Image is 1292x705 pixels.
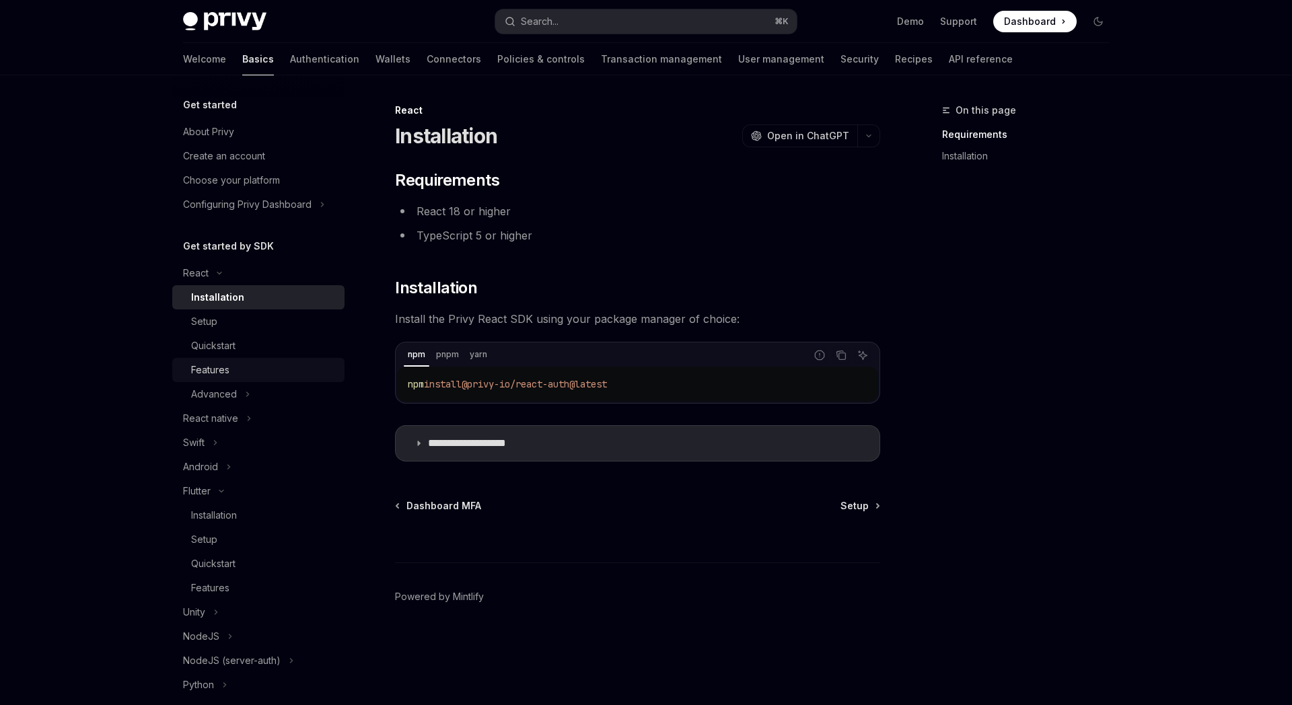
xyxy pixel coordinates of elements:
[427,43,481,75] a: Connectors
[895,43,933,75] a: Recipes
[840,499,869,513] span: Setup
[172,479,345,503] button: Toggle Flutter section
[375,43,410,75] a: Wallets
[183,677,214,693] div: Python
[172,431,345,455] button: Toggle Swift section
[172,576,345,600] a: Features
[191,289,244,305] div: Installation
[191,531,217,548] div: Setup
[183,459,218,475] div: Android
[172,503,345,527] a: Installation
[840,43,879,75] a: Security
[172,382,345,406] button: Toggle Advanced section
[395,170,499,191] span: Requirements
[395,277,477,299] span: Installation
[183,172,280,188] div: Choose your platform
[183,483,211,499] div: Flutter
[172,455,345,479] button: Toggle Android section
[424,378,462,390] span: install
[183,265,209,281] div: React
[191,580,229,596] div: Features
[183,604,205,620] div: Unity
[521,13,559,30] div: Search...
[191,362,229,378] div: Features
[172,168,345,192] a: Choose your platform
[183,124,234,140] div: About Privy
[395,590,484,603] a: Powered by Mintlify
[767,129,849,143] span: Open in ChatGPT
[408,378,424,390] span: npm
[172,261,345,285] button: Toggle React section
[956,102,1016,118] span: On this page
[172,309,345,334] a: Setup
[395,202,880,221] li: React 18 or higher
[738,43,824,75] a: User management
[242,43,274,75] a: Basics
[854,346,871,364] button: Ask AI
[172,406,345,431] button: Toggle React native section
[1004,15,1056,28] span: Dashboard
[601,43,722,75] a: Transaction management
[290,43,359,75] a: Authentication
[811,346,828,364] button: Report incorrect code
[172,648,345,673] button: Toggle NodeJS (server-auth) section
[840,499,879,513] a: Setup
[172,358,345,382] a: Features
[404,346,429,363] div: npm
[396,499,481,513] a: Dashboard MFA
[191,313,217,330] div: Setup
[183,196,312,213] div: Configuring Privy Dashboard
[775,16,789,27] span: ⌘ K
[172,192,345,217] button: Toggle Configuring Privy Dashboard section
[183,628,219,644] div: NodeJS
[395,104,880,117] div: React
[942,124,1120,145] a: Requirements
[183,97,237,113] h5: Get started
[183,410,238,426] div: React native
[742,124,857,147] button: Open in ChatGPT
[172,527,345,552] a: Setup
[172,120,345,144] a: About Privy
[466,346,491,363] div: yarn
[183,238,274,254] h5: Get started by SDK
[191,386,237,402] div: Advanced
[406,499,481,513] span: Dashboard MFA
[495,9,797,34] button: Open search
[172,144,345,168] a: Create an account
[191,338,236,354] div: Quickstart
[172,624,345,648] button: Toggle NodeJS section
[183,653,281,669] div: NodeJS (server-auth)
[172,285,345,309] a: Installation
[191,507,237,523] div: Installation
[395,124,497,148] h1: Installation
[172,673,345,697] button: Toggle Python section
[183,435,205,451] div: Swift
[949,43,1013,75] a: API reference
[832,346,850,364] button: Copy the contents from the code block
[172,552,345,576] a: Quickstart
[395,226,880,245] li: TypeScript 5 or higher
[497,43,585,75] a: Policies & controls
[1087,11,1109,32] button: Toggle dark mode
[191,556,236,572] div: Quickstart
[172,600,345,624] button: Toggle Unity section
[183,43,226,75] a: Welcome
[172,334,345,358] a: Quickstart
[432,346,463,363] div: pnpm
[462,378,607,390] span: @privy-io/react-auth@latest
[940,15,977,28] a: Support
[395,309,880,328] span: Install the Privy React SDK using your package manager of choice:
[183,148,265,164] div: Create an account
[183,12,266,31] img: dark logo
[897,15,924,28] a: Demo
[993,11,1077,32] a: Dashboard
[942,145,1120,167] a: Installation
